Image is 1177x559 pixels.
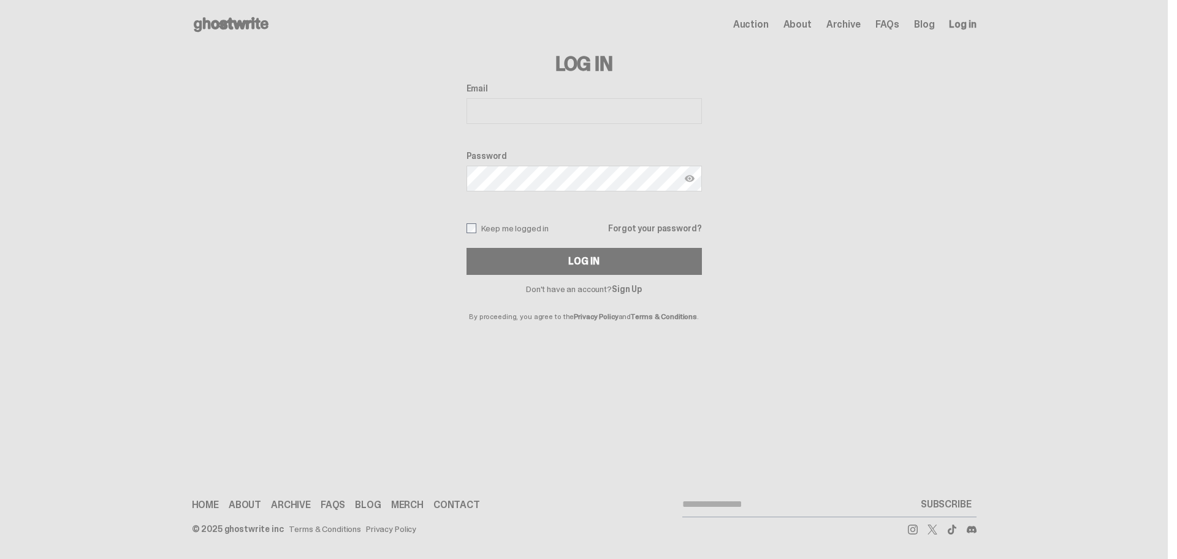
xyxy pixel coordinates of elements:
[289,525,361,533] a: Terms & Conditions
[914,20,934,29] a: Blog
[467,223,476,233] input: Keep me logged in
[631,312,697,322] a: Terms & Conditions
[916,492,977,517] button: SUBSCRIBE
[467,223,549,233] label: Keep me logged in
[229,500,261,510] a: About
[612,283,642,295] a: Sign Up
[783,20,812,29] a: About
[391,500,424,510] a: Merch
[574,312,618,322] a: Privacy Policy
[685,174,695,183] img: Show password
[321,500,345,510] a: FAQs
[467,293,702,320] p: By proceeding, you agree to the and .
[467,248,702,275] button: Log In
[826,20,861,29] a: Archive
[433,500,480,510] a: Contact
[733,20,769,29] a: Auction
[192,500,219,510] a: Home
[608,224,701,233] a: Forgot your password?
[271,500,311,510] a: Archive
[192,525,284,533] div: © 2025 ghostwrite inc
[366,525,416,533] a: Privacy Policy
[467,83,702,93] label: Email
[467,54,702,74] h3: Log In
[949,20,976,29] a: Log in
[355,500,381,510] a: Blog
[568,256,599,266] div: Log In
[467,285,702,293] p: Don't have an account?
[875,20,899,29] a: FAQs
[467,151,702,161] label: Password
